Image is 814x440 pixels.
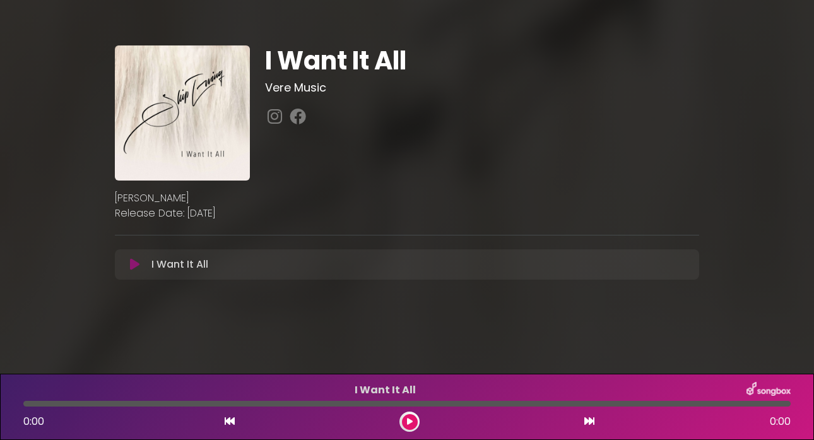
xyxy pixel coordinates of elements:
[265,45,700,76] h1: I Want It All
[265,81,700,95] h3: Vere Music
[115,191,699,206] p: [PERSON_NAME]
[115,206,699,221] p: Release Date: [DATE]
[151,257,692,272] p: I Want It All
[115,45,250,181] img: pcI96SmQQg6uweSNAQNT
